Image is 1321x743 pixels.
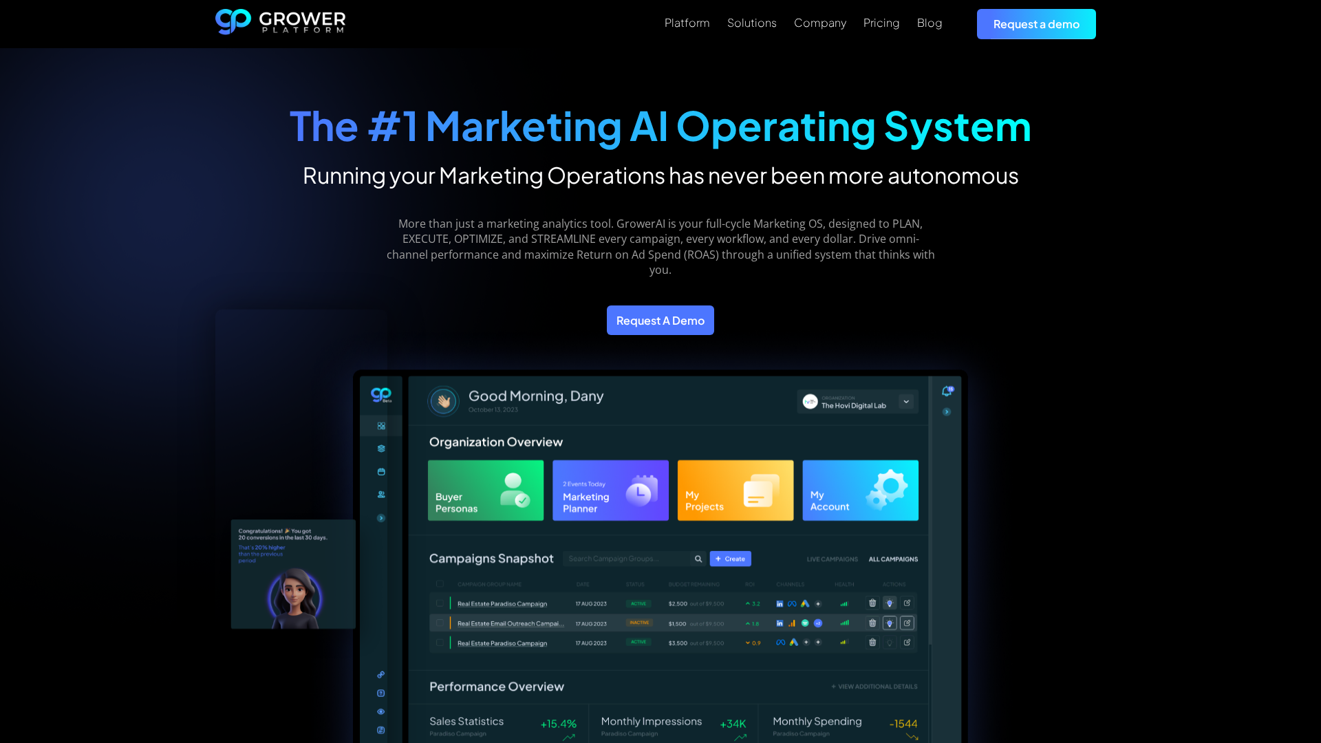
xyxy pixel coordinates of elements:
a: Blog [917,14,943,31]
div: Company [794,16,846,29]
div: Blog [917,16,943,29]
a: Platform [665,14,710,31]
a: Solutions [727,14,777,31]
div: Platform [665,16,710,29]
strong: The #1 Marketing AI Operating System [290,100,1032,150]
h2: Running your Marketing Operations has never been more autonomous [290,161,1032,189]
a: home [215,9,346,39]
a: Company [794,14,846,31]
div: Solutions [727,16,777,29]
a: Request a demo [977,9,1096,39]
a: Request A Demo [607,305,714,335]
a: Pricing [863,14,900,31]
div: Pricing [863,16,900,29]
p: More than just a marketing analytics tool. GrowerAI is your full-cycle Marketing OS, designed to ... [385,216,937,278]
